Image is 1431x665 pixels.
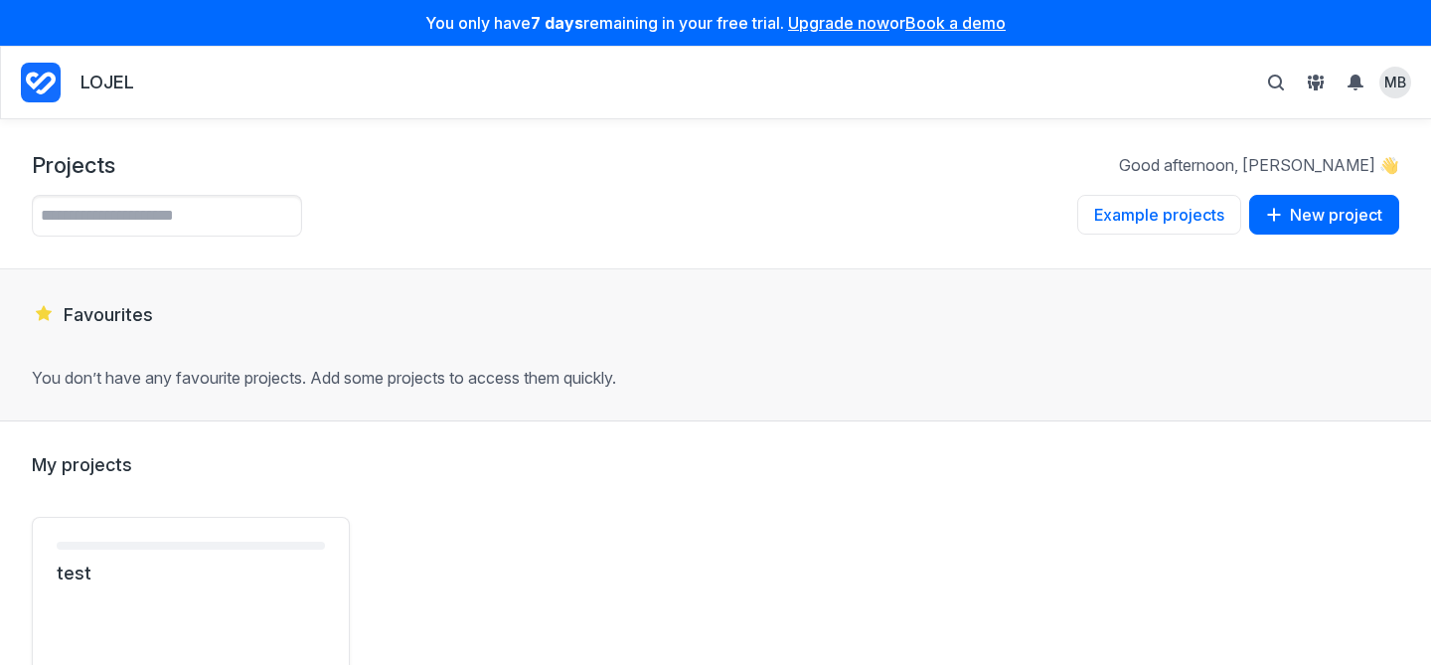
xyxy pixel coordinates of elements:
[1340,67,1379,98] summary: View Notifications
[1119,154,1399,176] p: Good afternoon, [PERSON_NAME] 👋
[1379,67,1411,98] summary: View profile menu
[21,59,61,106] a: Project Dashboard
[531,13,583,33] strong: 7 days
[1249,195,1399,235] button: New project
[788,13,889,33] a: Upgrade now
[12,12,1419,34] p: You only have remaining in your free trial. or
[1300,67,1332,98] button: View People & Groups
[1384,73,1406,91] span: MB
[1249,195,1399,237] a: New project
[32,151,115,179] h1: Projects
[1077,195,1241,235] button: Example projects
[32,367,1399,389] p: You don’t have any favourite projects. Add some projects to access them quickly.
[32,453,1399,477] h2: My projects
[1077,195,1241,237] a: Example projects
[905,13,1006,33] a: Book a demo
[57,562,325,585] a: test
[32,301,1399,327] h2: Favourites
[1260,67,1292,98] button: Toggle search bar
[80,71,134,95] p: LOJEL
